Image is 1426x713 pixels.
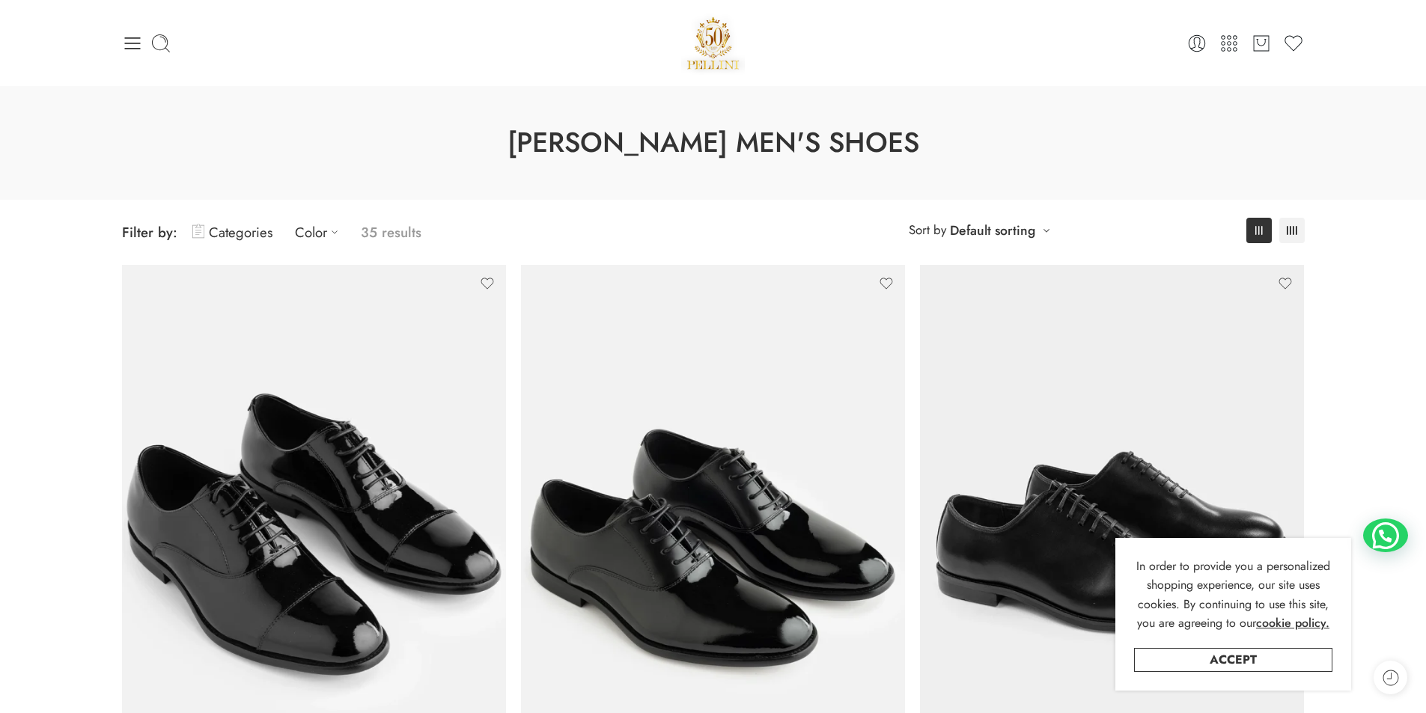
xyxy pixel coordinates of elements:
img: Pellini [681,11,746,75]
a: Wishlist [1283,33,1304,54]
span: Filter by: [122,222,177,242]
a: Pellini - [681,11,746,75]
span: Sort by [909,218,946,242]
a: Accept [1134,648,1332,672]
p: 35 results [361,215,421,250]
a: Cart [1251,33,1272,54]
a: Default sorting [950,220,1035,241]
a: Categories [192,215,272,250]
a: Login / Register [1186,33,1207,54]
a: cookie policy. [1256,613,1329,633]
a: Color [295,215,346,250]
h1: [PERSON_NAME] Men's Shoes [37,123,1389,162]
span: In order to provide you a personalized shopping experience, our site uses cookies. By continuing ... [1136,557,1330,632]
